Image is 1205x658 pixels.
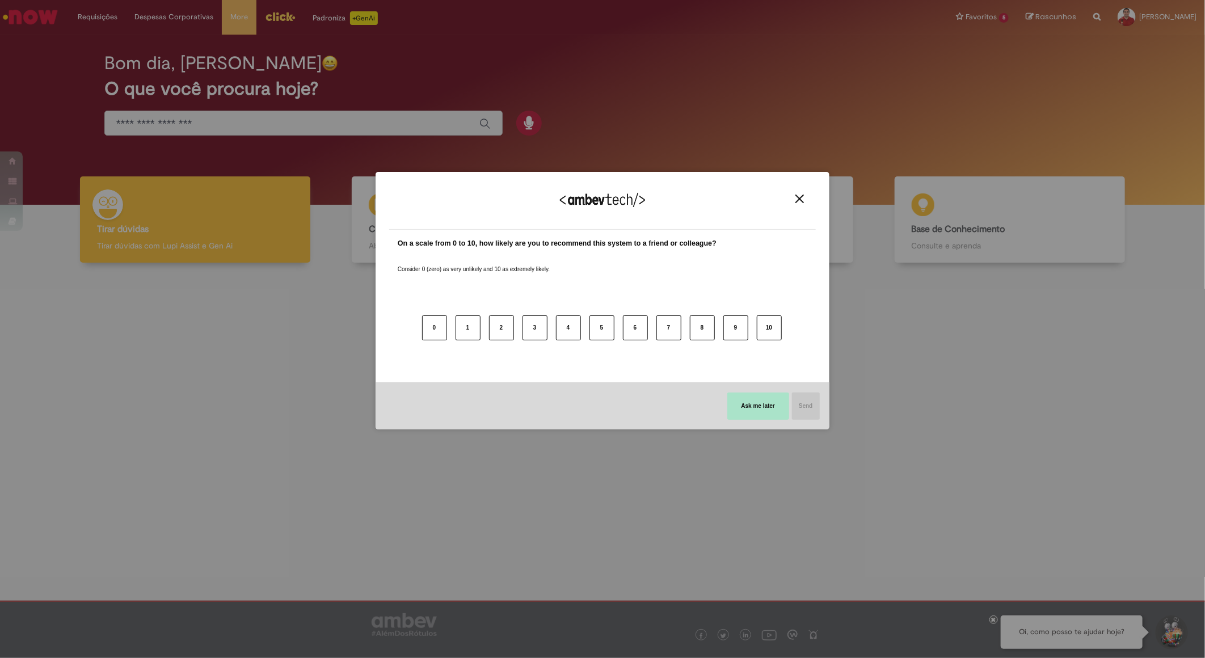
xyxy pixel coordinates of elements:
button: 9 [723,315,748,340]
button: 7 [656,315,681,340]
button: 5 [589,315,614,340]
button: 4 [556,315,581,340]
button: 8 [690,315,715,340]
label: Consider 0 (zero) as very unlikely and 10 as extremely likely. [398,252,550,273]
button: 6 [623,315,648,340]
label: On a scale from 0 to 10, how likely are you to recommend this system to a friend or colleague? [398,238,717,249]
button: Ask me later [727,393,789,420]
img: Close [795,195,804,203]
button: 1 [456,315,481,340]
button: 0 [422,315,447,340]
button: 10 [757,315,782,340]
button: Close [792,194,807,204]
button: 3 [523,315,547,340]
button: 2 [489,315,514,340]
img: Logo Ambevtech [560,193,645,207]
